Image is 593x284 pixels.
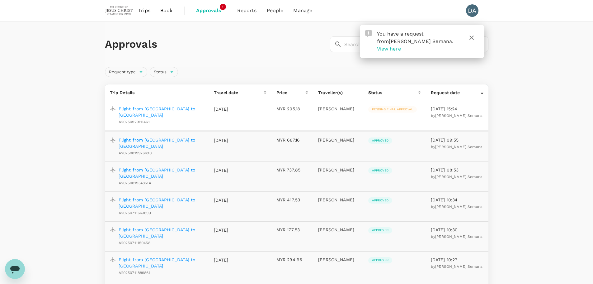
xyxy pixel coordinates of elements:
[293,7,312,14] span: Manage
[276,197,308,203] p: MYR 417.53
[318,137,358,143] p: [PERSON_NAME]
[119,106,204,118] a: Flight from [GEOGRAPHIC_DATA] to [GEOGRAPHIC_DATA]
[431,167,483,173] p: [DATE] 08:53
[435,205,482,209] span: [PERSON_NAME] Semana
[368,107,417,112] span: Pending final approval
[318,89,358,96] p: Traveller(s)
[431,89,481,96] div: Request date
[276,106,308,112] p: MYR 205.18
[368,138,392,143] span: Approved
[344,36,488,52] input: Search by travellers, trips, or destination
[138,7,150,14] span: Trips
[119,197,204,209] a: Flight from [GEOGRAPHIC_DATA] to [GEOGRAPHIC_DATA]
[276,227,308,233] p: MYR 177.53
[435,113,482,118] span: [PERSON_NAME] Semana
[214,197,248,203] p: [DATE]
[214,137,248,143] p: [DATE]
[119,241,150,245] span: A20250711150458
[119,181,151,185] span: A20250819348514
[276,89,305,96] div: Price
[150,69,170,75] span: Status
[276,257,308,263] p: MYR 294.96
[220,4,226,10] span: 1
[214,227,248,233] p: [DATE]
[431,257,483,263] p: [DATE] 10:27
[276,137,308,143] p: MYR 687.16
[365,30,372,37] img: Approval Request
[318,257,358,263] p: [PERSON_NAME]
[435,264,482,269] span: [PERSON_NAME] Semana
[368,258,392,262] span: Approved
[431,264,482,269] span: by
[368,228,392,232] span: Approved
[377,46,401,52] span: View here
[119,227,204,239] a: Flight from [GEOGRAPHIC_DATA] to [GEOGRAPHIC_DATA]
[119,151,152,155] span: A20250819926630
[105,67,148,77] div: Request type
[368,168,392,173] span: Approved
[318,106,358,112] p: [PERSON_NAME]
[435,175,482,179] span: [PERSON_NAME] Semana
[237,7,257,14] span: Reports
[276,167,308,173] p: MYR 737.85
[214,167,248,173] p: [DATE]
[431,113,482,118] span: by
[435,234,482,239] span: [PERSON_NAME] Semana
[119,167,204,179] a: Flight from [GEOGRAPHIC_DATA] to [GEOGRAPHIC_DATA]
[119,271,150,275] span: A20250711889861
[105,4,134,17] img: The Malaysian Church of Jesus Christ of Latter-day Saints
[105,38,327,51] h1: Approvals
[160,7,173,14] span: Book
[119,211,151,215] span: A20250711663693
[110,89,204,96] p: Trip Details
[214,89,264,96] div: Travel date
[119,120,150,124] span: A20250929111461
[318,197,358,203] p: [PERSON_NAME]
[105,69,140,75] span: Request type
[150,67,178,77] div: Status
[318,227,358,233] p: [PERSON_NAME]
[368,89,418,96] div: Status
[431,145,482,149] span: by
[267,7,284,14] span: People
[431,234,482,239] span: by
[214,257,248,263] p: [DATE]
[368,198,392,203] span: Approved
[196,7,227,14] span: Approvals
[119,257,204,269] a: Flight from [GEOGRAPHIC_DATA] to [GEOGRAPHIC_DATA]
[119,137,204,149] a: Flight from [GEOGRAPHIC_DATA] to [GEOGRAPHIC_DATA]
[431,197,483,203] p: [DATE] 10:34
[214,106,248,112] p: [DATE]
[431,106,483,112] p: [DATE] 15:24
[431,175,482,179] span: by
[318,167,358,173] p: [PERSON_NAME]
[435,145,482,149] span: [PERSON_NAME] Semana
[377,31,454,44] span: You have a request from .
[431,137,483,143] p: [DATE] 09:55
[466,4,478,17] div: DA
[5,259,25,279] iframe: Button to launch messaging window
[389,38,452,44] span: [PERSON_NAME] Semana
[431,205,482,209] span: by
[431,227,483,233] p: [DATE] 10:30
